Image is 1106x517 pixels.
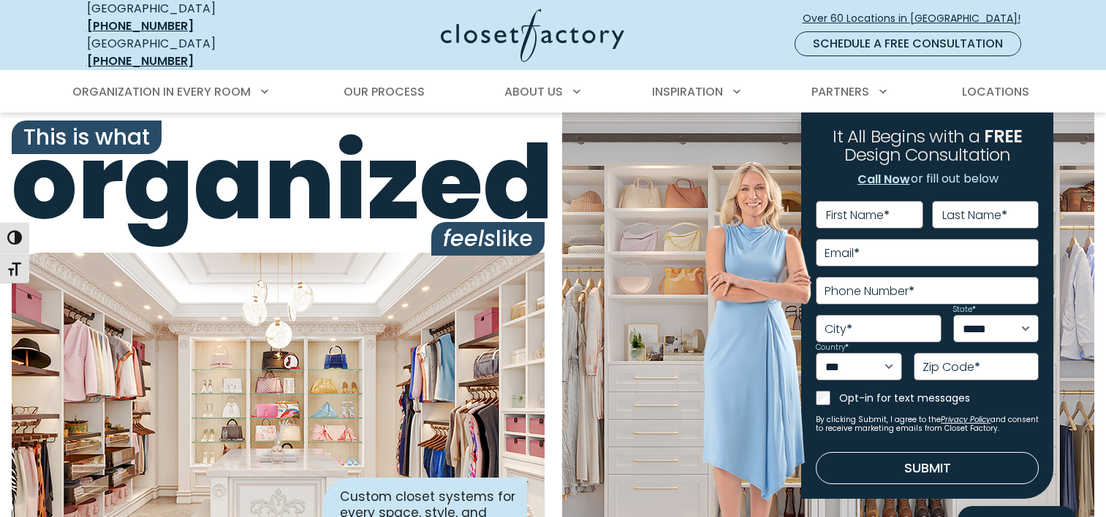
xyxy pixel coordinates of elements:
[816,452,1039,484] button: Submit
[504,83,563,100] span: About Us
[825,286,914,297] label: Phone Number
[441,9,624,62] img: Closet Factory Logo
[941,414,991,425] a: Privacy Policy
[62,72,1045,112] nav: Primary Menu
[962,83,1029,100] span: Locations
[87,53,194,69] a: [PHONE_NUMBER]
[811,83,869,100] span: Partners
[12,131,545,234] span: organized
[923,361,980,373] label: Zip Code
[431,222,545,256] span: like
[942,210,1007,221] label: Last Name
[825,248,860,259] label: Email
[825,323,852,335] label: City
[984,124,1022,148] span: FREE
[344,83,425,100] span: Our Process
[816,344,849,351] label: Country
[802,6,1033,31] a: Over 60 Locations in [GEOGRAPHIC_DATA]!
[87,18,194,34] a: [PHONE_NUMBER]
[816,415,1039,433] small: By clicking Submit, I agree to the and consent to receive marketing emails from Closet Factory.
[652,83,723,100] span: Inspiration
[443,223,496,254] i: feels
[87,35,299,70] div: [GEOGRAPHIC_DATA]
[839,391,1039,405] label: Opt-in for text messages
[72,83,251,100] span: Organization in Every Room
[857,170,911,189] a: Call Now
[844,143,1011,167] span: Design Consultation
[803,11,1032,26] span: Over 60 Locations in [GEOGRAPHIC_DATA]!
[857,170,999,189] p: or fill out below
[953,306,976,313] label: State
[826,210,890,221] label: First Name
[833,124,980,148] span: It All Begins with a
[795,31,1021,56] a: Schedule a Free Consultation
